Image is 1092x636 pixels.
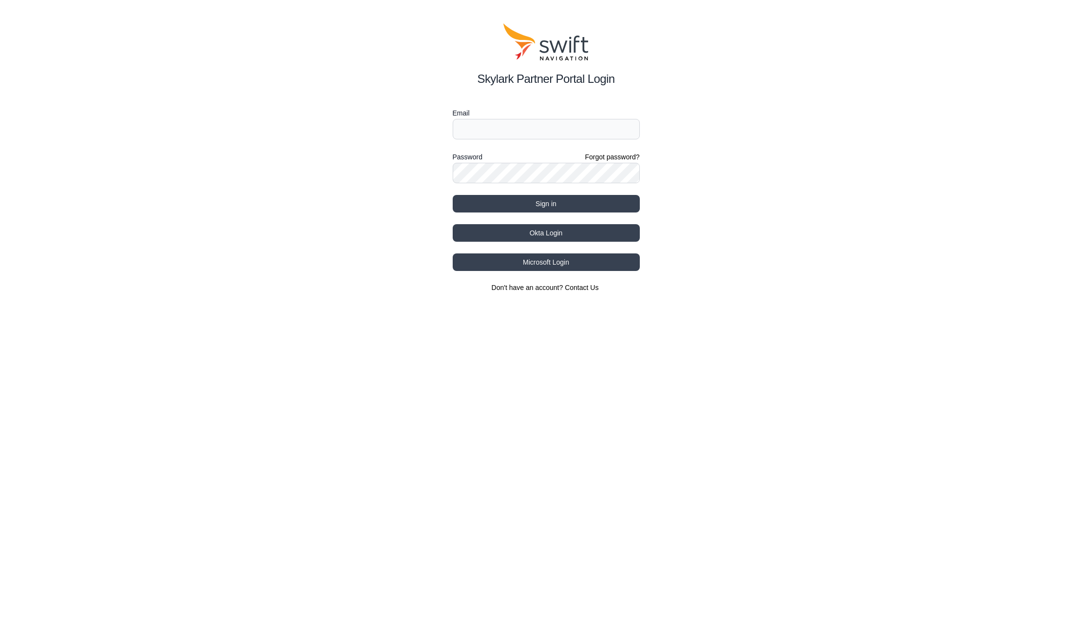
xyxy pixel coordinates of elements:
h2: Skylark Partner Portal Login [453,70,640,88]
button: Microsoft Login [453,253,640,271]
button: Sign in [453,195,640,212]
label: Email [453,107,640,119]
button: Okta Login [453,224,640,242]
label: Password [453,151,482,163]
section: Don't have an account? [453,283,640,292]
a: Forgot password? [585,152,639,162]
a: Contact Us [565,284,598,291]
